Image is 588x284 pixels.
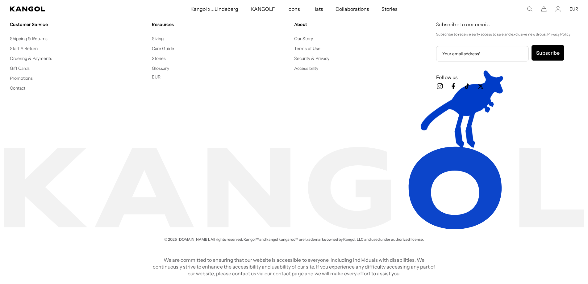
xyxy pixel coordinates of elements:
[152,36,164,41] a: Sizing
[151,256,437,277] p: We are committed to ensuring that our website is accessible to everyone, including individuals wi...
[10,66,30,71] a: Gift Cards
[152,46,174,51] a: Care Guide
[10,85,25,91] a: Contact
[10,46,38,51] a: Start A Return
[541,6,547,12] button: Cart
[294,46,320,51] a: Terms of Use
[152,66,169,71] a: Glossary
[294,66,318,71] a: Accessibility
[10,22,147,27] h4: Customer Service
[436,22,578,28] h4: Subscribe to our emails
[10,6,126,11] a: Kangol
[436,74,578,81] h3: Follow us
[10,75,33,81] a: Promotions
[152,74,161,80] button: EUR
[436,31,578,38] p: Subscribe to receive early access to sale and exclusive new drops. Privacy Policy
[10,56,52,61] a: Ordering & Payments
[294,22,431,27] h4: About
[527,6,532,12] summary: Search here
[532,45,564,61] button: Subscribe
[555,6,561,12] a: Account
[294,36,313,41] a: Our Story
[10,36,48,41] a: Shipping & Returns
[294,56,330,61] a: Security & Privacy
[152,56,166,61] a: Stories
[569,6,578,12] button: EUR
[152,22,289,27] h4: Resources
